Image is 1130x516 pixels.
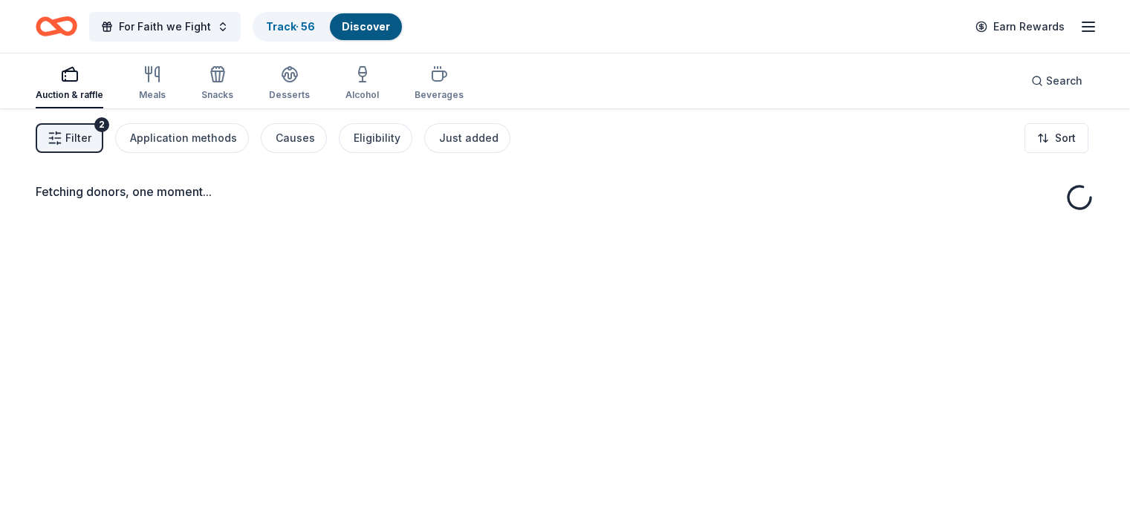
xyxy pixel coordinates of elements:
button: Eligibility [339,123,412,153]
a: Earn Rewards [967,13,1074,40]
button: Snacks [201,59,233,108]
button: Causes [261,123,327,153]
div: Application methods [130,129,237,147]
div: 2 [94,117,109,132]
button: Desserts [269,59,310,108]
button: For Faith we Fight [89,12,241,42]
button: Auction & raffle [36,59,103,108]
div: Snacks [201,89,233,101]
div: Alcohol [345,89,379,101]
button: Application methods [115,123,249,153]
div: Desserts [269,89,310,101]
button: Filter2 [36,123,103,153]
div: Causes [276,129,315,147]
button: Track· 56Discover [253,12,403,42]
button: Just added [424,123,510,153]
div: Just added [439,129,499,147]
div: Auction & raffle [36,89,103,101]
span: Sort [1055,129,1076,147]
div: Meals [139,89,166,101]
button: Beverages [415,59,464,108]
span: Search [1046,72,1082,90]
button: Sort [1025,123,1088,153]
span: For Faith we Fight [119,18,211,36]
span: Filter [65,129,91,147]
div: Eligibility [354,129,400,147]
button: Alcohol [345,59,379,108]
a: Track· 56 [266,20,315,33]
button: Meals [139,59,166,108]
a: Discover [342,20,390,33]
button: Search [1019,66,1094,96]
a: Home [36,9,77,44]
div: Beverages [415,89,464,101]
div: Fetching donors, one moment... [36,183,1094,200]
